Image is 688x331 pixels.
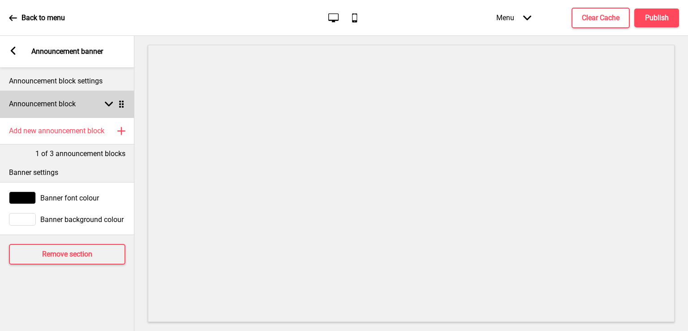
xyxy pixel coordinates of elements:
[9,126,104,136] h4: Add new announcement block
[9,76,125,86] p: Announcement block settings
[9,99,76,109] h4: Announcement block
[35,149,125,159] p: 1 of 3 announcement blocks
[42,249,92,259] h4: Remove section
[40,215,124,224] span: Banner background colour
[487,4,540,31] div: Menu
[31,47,103,57] p: Announcement banner
[645,13,669,23] h4: Publish
[582,13,619,23] h4: Clear Cache
[21,13,65,23] p: Back to menu
[9,213,125,226] div: Banner background colour
[634,9,679,27] button: Publish
[572,8,630,28] button: Clear Cache
[9,6,65,30] a: Back to menu
[40,194,99,202] span: Banner font colour
[9,168,125,178] p: Banner settings
[9,192,125,204] div: Banner font colour
[9,244,125,265] button: Remove section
